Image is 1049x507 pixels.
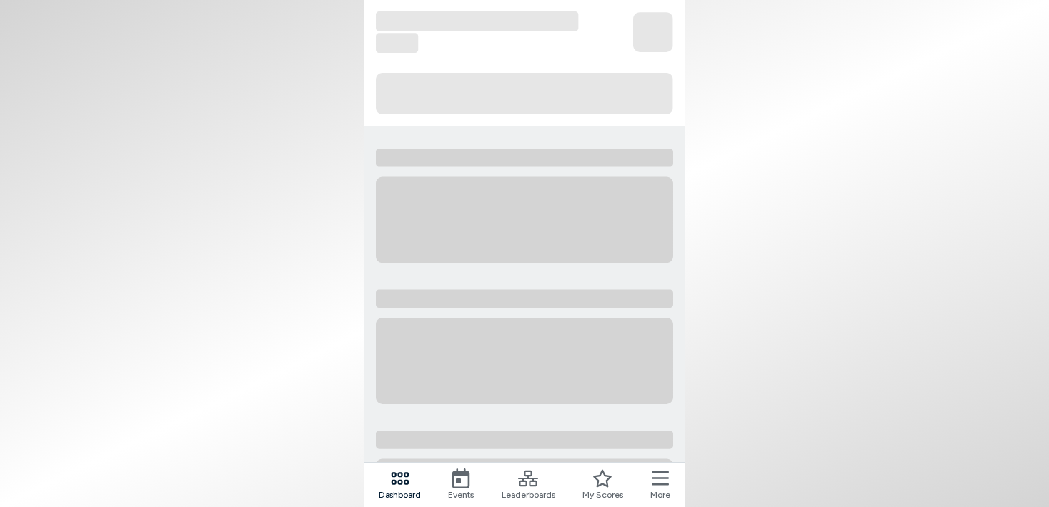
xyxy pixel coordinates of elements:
[448,468,474,501] a: Events
[582,468,623,501] a: My Scores
[379,488,421,501] span: Dashboard
[650,488,670,501] span: More
[448,488,474,501] span: Events
[502,468,555,501] a: Leaderboards
[650,468,670,501] button: More
[502,488,555,501] span: Leaderboards
[582,488,623,501] span: My Scores
[379,468,421,501] a: Dashboard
